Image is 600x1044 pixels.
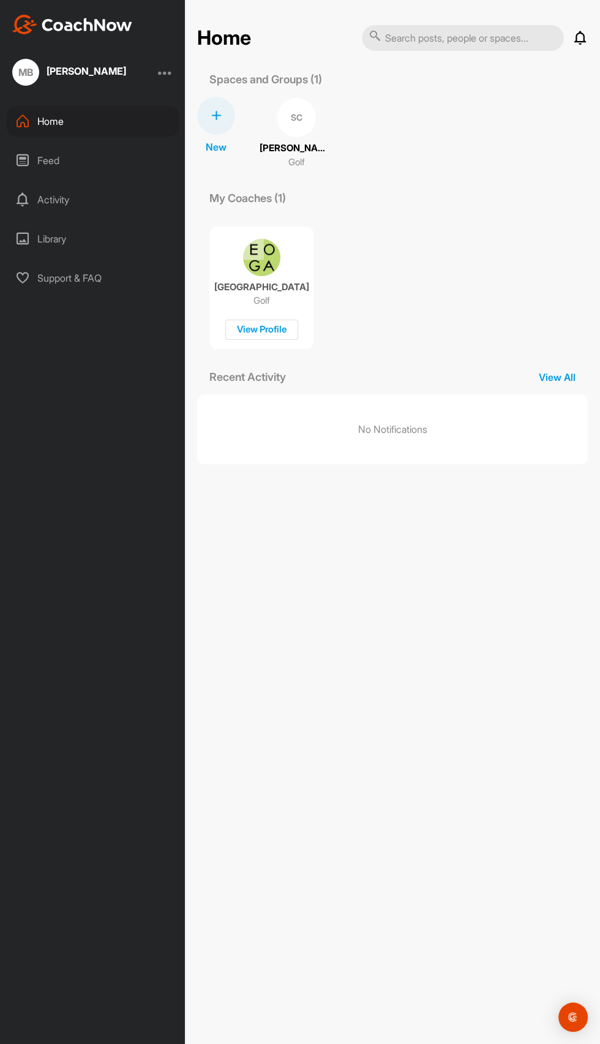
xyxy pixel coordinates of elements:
div: View Profile [225,320,298,340]
p: View All [527,370,588,385]
div: Activity [7,184,179,215]
img: CoachNow [12,15,132,34]
h2: Home [197,26,251,50]
p: Golf [253,295,270,307]
p: New [206,140,227,154]
div: Support & FAQ [7,263,179,293]
p: My Coaches (1) [197,190,298,206]
div: Library [7,223,179,254]
div: SC [277,98,316,137]
div: Home [7,106,179,137]
div: [PERSON_NAME] [47,66,126,76]
p: Recent Activity [197,369,298,385]
div: Open Intercom Messenger [558,1002,588,1032]
img: coach avatar [243,239,280,276]
p: Spaces and Groups (1) [197,71,334,88]
p: Golf [288,156,305,170]
div: MB [12,59,39,86]
input: Search posts, people or spaces... [362,25,564,51]
p: [PERSON_NAME] [260,141,333,156]
div: Feed [7,145,179,176]
p: [GEOGRAPHIC_DATA] [214,281,309,293]
a: SC[PERSON_NAME]Golf [260,97,333,170]
p: No Notifications [358,422,427,437]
